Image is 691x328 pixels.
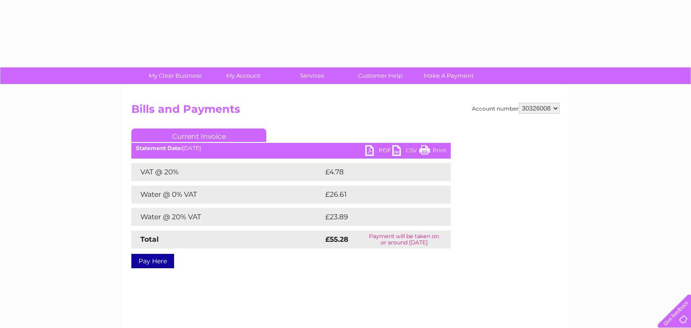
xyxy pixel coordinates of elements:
a: Customer Help [343,67,417,84]
td: Payment will be taken on or around [DATE] [357,230,451,248]
a: Pay Here [131,254,174,268]
strong: Total [140,235,159,244]
td: VAT @ 20% [131,163,323,181]
td: Water @ 0% VAT [131,186,323,204]
a: Make A Payment [412,67,486,84]
div: [DATE] [131,145,451,151]
h2: Bills and Payments [131,103,560,120]
b: Statement Date: [136,145,182,151]
td: £26.61 [323,186,432,204]
a: CSV [392,145,419,158]
a: Print [419,145,446,158]
a: My Clear Business [138,67,212,84]
strong: £55.28 [325,235,348,244]
a: Services [275,67,349,84]
td: £23.89 [323,208,433,226]
td: Water @ 20% VAT [131,208,323,226]
div: Account number [472,103,560,114]
td: £4.78 [323,163,430,181]
a: PDF [365,145,392,158]
a: Current Invoice [131,129,266,142]
a: My Account [206,67,281,84]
